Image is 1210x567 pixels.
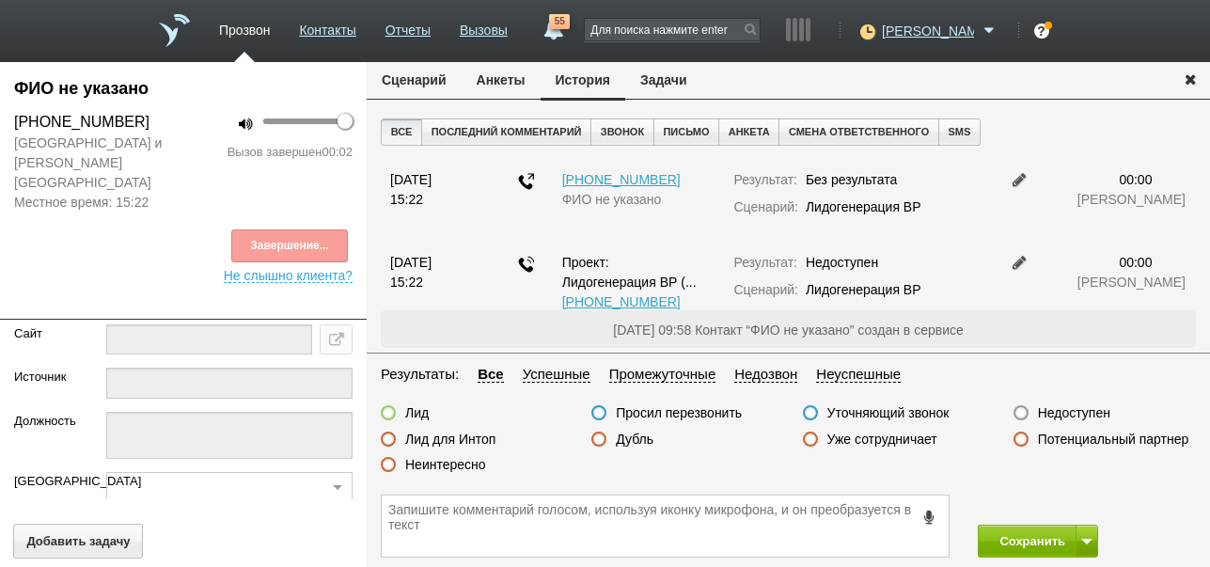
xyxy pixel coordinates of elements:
[299,13,355,40] a: Контакты
[816,366,901,383] span: Неуспешные
[14,111,169,134] div: [PHONE_NUMBER]
[1038,431,1188,448] label: Потенциальный партнер
[734,366,797,383] span: Недозвон
[882,22,974,40] span: [PERSON_NAME]
[197,143,353,162] div: Вызов завершен
[733,282,798,297] span: Сценарий:
[562,253,706,292] div: Лидогенерация ВР (andreev_gck)
[806,199,921,214] span: Лидогенерация ВР
[14,76,353,102] div: ФИО не указано
[405,431,495,448] label: Лид для Интоп
[778,118,939,146] button: Смена ответственного
[390,190,465,210] div: 15:22
[1038,404,1110,421] label: Недоступен
[224,262,353,283] span: Не слышно клиента?
[14,472,78,491] label: [GEOGRAPHIC_DATA]
[562,190,706,210] div: ФИО не указано
[806,255,878,270] span: Недоступен
[14,368,78,386] label: Источник
[562,172,681,187] a: [PHONE_NUMBER]
[462,62,541,98] button: Анкеты
[733,255,797,270] span: Результат:
[1119,172,1152,187] span: 00:00
[1077,190,1153,210] div: [PERSON_NAME]
[590,118,654,146] button: Звонок
[1077,273,1153,292] div: [PERSON_NAME]
[562,294,681,309] a: [PHONE_NUMBER]
[827,404,950,421] label: Уточняющий звонок
[322,145,353,159] span: 00:02
[390,273,465,292] div: 15:22
[13,524,143,559] button: Добавить задачу
[585,19,760,40] input: Для поиска нажмите enter
[609,366,716,383] span: Промежуточные
[616,404,742,421] label: Просил перезвонить
[460,13,508,40] a: Вызовы
[405,456,486,473] label: Неинтересно
[219,13,271,40] a: Прозвон
[381,363,468,386] li: Результаты:
[14,324,78,343] label: Сайт
[616,431,653,448] label: Дубль
[159,14,190,47] a: На главную
[541,62,625,101] button: История
[978,525,1076,558] button: Сохранить
[390,320,1186,340] p: [DATE] 09:58 Контакт “ФИО не указано” создан в сервисе
[536,14,570,37] a: 55
[938,118,981,146] button: SMS
[518,256,534,278] div: Звонок по проекту
[1034,24,1049,39] div: ?
[14,193,169,213] span: Местное время: 15:22
[421,118,591,146] button: Последний комментарий
[478,366,504,383] span: Все
[549,14,570,29] span: 55
[367,62,462,98] button: Сценарий
[733,199,798,214] span: Сценарий:
[806,172,897,187] span: Без результата
[882,20,999,39] a: [PERSON_NAME]
[405,404,429,421] label: Лид
[718,118,779,146] button: Анкета
[14,134,169,193] span: [GEOGRAPHIC_DATA] и [PERSON_NAME][GEOGRAPHIC_DATA]
[14,412,78,431] label: Должность
[523,366,590,383] span: Успешные
[806,282,921,297] span: Лидогенерация ВР
[390,253,465,273] div: [DATE]
[518,173,534,196] div: Исходящий звонок
[1119,255,1152,270] span: 00:00
[827,431,937,448] label: Уже сотрудничает
[653,118,719,146] button: Письмо
[385,13,431,40] a: Отчеты
[390,170,465,190] div: [DATE]
[381,118,422,146] button: Все
[625,62,702,98] button: Задачи
[733,172,797,187] span: Результат:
